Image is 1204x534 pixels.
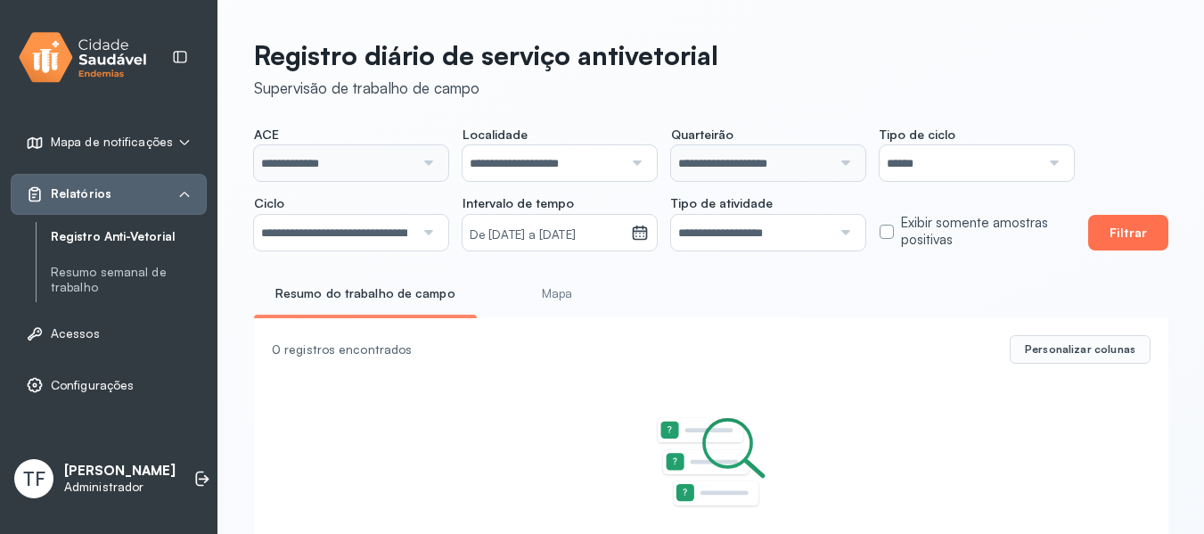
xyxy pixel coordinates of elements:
button: Personalizar colunas [1010,335,1151,364]
span: Relatórios [51,186,111,201]
span: TF [23,467,45,490]
p: Administrador [64,480,176,495]
div: Supervisão de trabalho de campo [254,78,718,97]
a: Registro Anti-Vetorial [51,226,207,248]
a: Resumo do trabalho de campo [254,279,477,308]
label: Exibir somente amostras positivas [901,215,1074,249]
span: ACE [254,127,279,143]
span: Quarteirão [671,127,733,143]
span: Tipo de ciclo [880,127,955,143]
a: Resumo semanal de trabalho [51,265,207,295]
span: Localidade [463,127,528,143]
span: Mapa de notificações [51,135,173,150]
p: Registro diário de serviço antivetorial [254,39,718,71]
button: Filtrar [1088,215,1168,251]
small: De [DATE] a [DATE] [470,226,624,244]
span: Intervalo de tempo [463,195,574,211]
a: Acessos [26,325,192,342]
span: Ciclo [254,195,284,211]
a: Registro Anti-Vetorial [51,229,207,244]
div: 0 registros encontrados [272,342,995,357]
span: Acessos [51,326,100,341]
a: Configurações [26,376,192,394]
img: logo.svg [19,29,147,86]
p: [PERSON_NAME] [64,463,176,480]
a: Mapa [491,279,623,308]
img: Imagem de Empty State [656,417,766,509]
a: Resumo semanal de trabalho [51,261,207,299]
span: Configurações [51,378,134,393]
span: Tipo de atividade [671,195,773,211]
span: Personalizar colunas [1025,342,1135,357]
